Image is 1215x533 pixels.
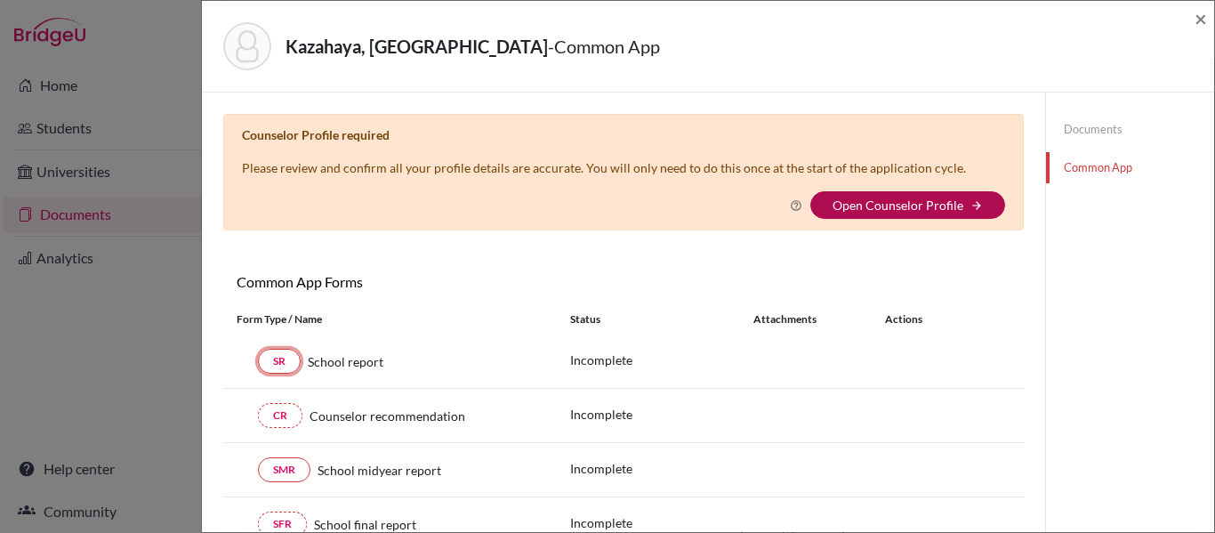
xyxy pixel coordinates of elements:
[258,403,302,428] a: CR
[1046,114,1214,145] a: Documents
[258,457,310,482] a: SMR
[833,198,963,213] a: Open Counselor Profile
[810,191,1005,219] button: Open Counselor Profilearrow_forward
[286,36,548,57] strong: Kazahaya, [GEOGRAPHIC_DATA]
[223,311,557,327] div: Form Type / Name
[570,311,753,327] div: Status
[570,351,753,369] p: Incomplete
[864,311,974,327] div: Actions
[308,352,383,371] span: School report
[548,36,660,57] span: - Common App
[258,349,301,374] a: SR
[310,407,465,425] span: Counselor recommendation
[223,273,624,290] h6: Common App Forms
[570,405,753,424] p: Incomplete
[570,459,753,478] p: Incomplete
[570,513,753,532] p: Incomplete
[242,127,390,142] b: Counselor Profile required
[1046,152,1214,183] a: Common App
[1195,5,1207,31] span: ×
[1195,8,1207,29] button: Close
[242,158,966,177] p: Please review and confirm all your profile details are accurate. You will only need to do this on...
[970,199,983,212] i: arrow_forward
[753,311,864,327] div: Attachments
[318,461,441,480] span: School midyear report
